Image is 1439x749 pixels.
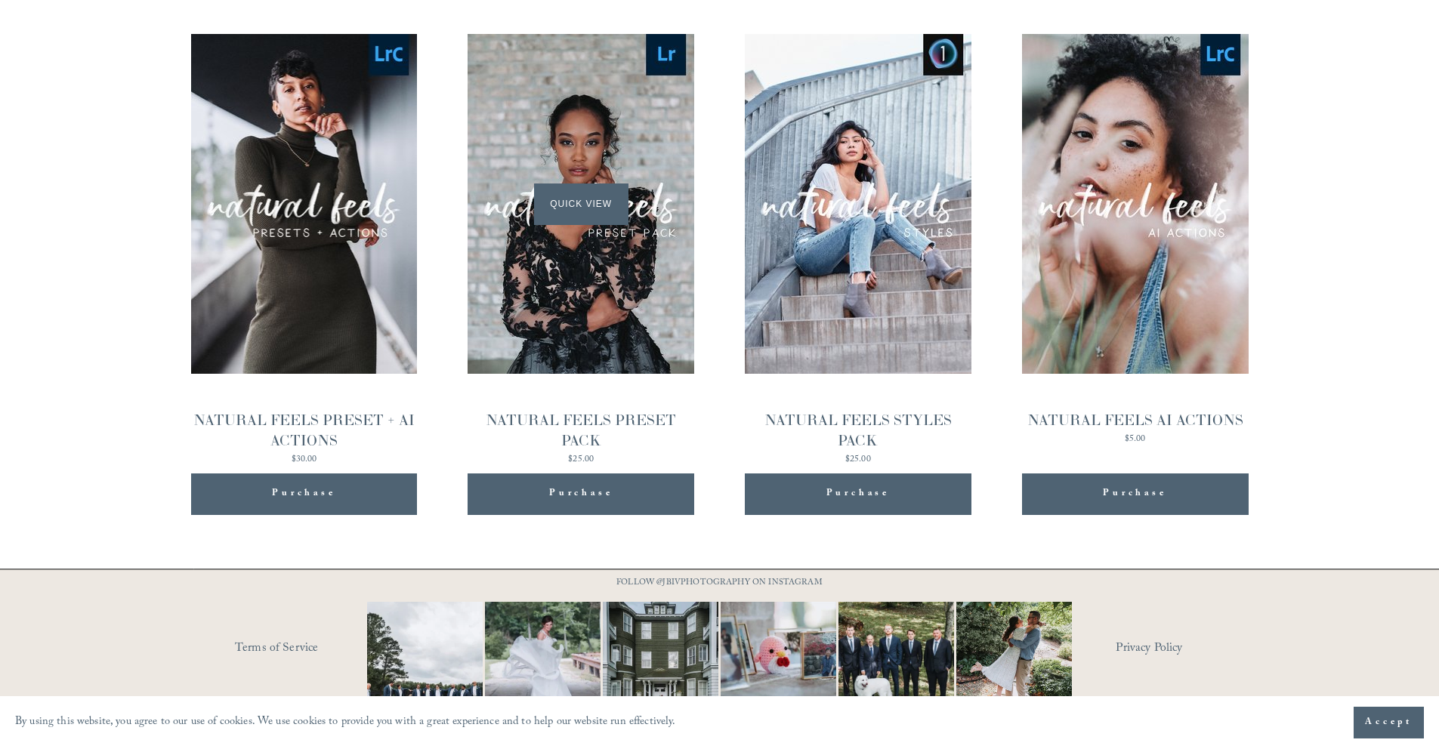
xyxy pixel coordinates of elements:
[549,485,613,504] span: Purchase
[191,410,418,451] div: NATURAL FEELS PRESET + AI ACTIONS
[456,602,630,717] img: Not every photo needs to be perfectly still, sometimes the best ones are the ones that feel like ...
[1027,435,1243,444] div: $5.00
[826,485,890,504] span: Purchase
[191,34,418,467] a: NATURAL FEELS PRESET + AI ACTIONS
[534,183,628,225] span: Quick View
[745,473,971,515] button: Purchase
[588,575,852,592] p: FOLLOW @JBIVPHOTOGRAPHY ON INSTAGRAM
[956,582,1072,736] img: It&rsquo;s that time of year where weddings and engagements pick up and I get the joy of capturin...
[810,602,984,717] img: Happy #InternationalDogDay to all the pups who have made wedding days, engagement sessions, and p...
[745,455,971,464] div: $25.00
[745,34,971,467] a: NATURAL FEELS STYLES PACK
[692,602,866,717] img: This has got to be one of the cutest detail shots I've ever taken for a wedding! 📷 @thewoobles #I...
[1027,410,1243,430] div: NATURAL FEELS AI ACTIONS
[272,485,335,504] span: Purchase
[468,455,694,464] div: $25.00
[1354,707,1424,738] button: Accept
[468,410,694,451] div: NATURAL FEELS PRESET PACK
[1103,485,1166,504] span: Purchase
[235,637,411,661] a: Terms of Service
[338,602,512,717] img: Definitely, not your typical #WideShotWednesday moment. It&rsquo;s all about the suits, the smile...
[745,410,971,451] div: NATURAL FEELS STYLES PACK
[1022,473,1249,515] button: Purchase
[1022,34,1249,446] a: NATURAL FEELS AI ACTIONS
[191,455,418,464] div: $30.00
[468,473,694,515] button: Purchase
[15,712,676,734] p: By using this website, you agree to our use of cookies. We use cookies to provide you with a grea...
[1116,637,1248,661] a: Privacy Policy
[585,602,735,717] img: Wideshots aren't just &quot;nice to have,&quot; they're a wedding day essential! 🙌 #Wideshotwedne...
[191,473,418,515] button: Purchase
[468,34,694,467] a: NATURAL FEELS PRESET PACK
[1365,715,1413,730] span: Accept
